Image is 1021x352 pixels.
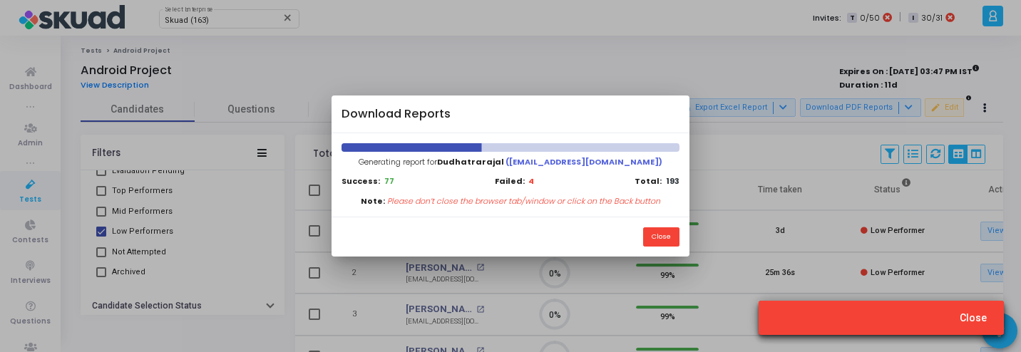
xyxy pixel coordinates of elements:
[495,175,525,187] b: Failed:
[342,175,380,187] b: Success:
[437,156,504,167] span: Dudhatrarajal
[643,227,679,247] button: Close
[635,175,662,187] b: Total:
[666,175,679,187] b: 193
[387,195,660,207] p: Please don’t close the browser tab/window or click on the Back button
[359,156,663,167] span: Generating report for
[506,156,662,167] span: ([EMAIL_ADDRESS][DOMAIN_NAME])
[960,312,987,323] span: Close
[361,195,385,207] b: Note:
[528,175,534,187] b: 4
[384,175,394,187] b: 77
[342,105,451,123] h4: Download Reports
